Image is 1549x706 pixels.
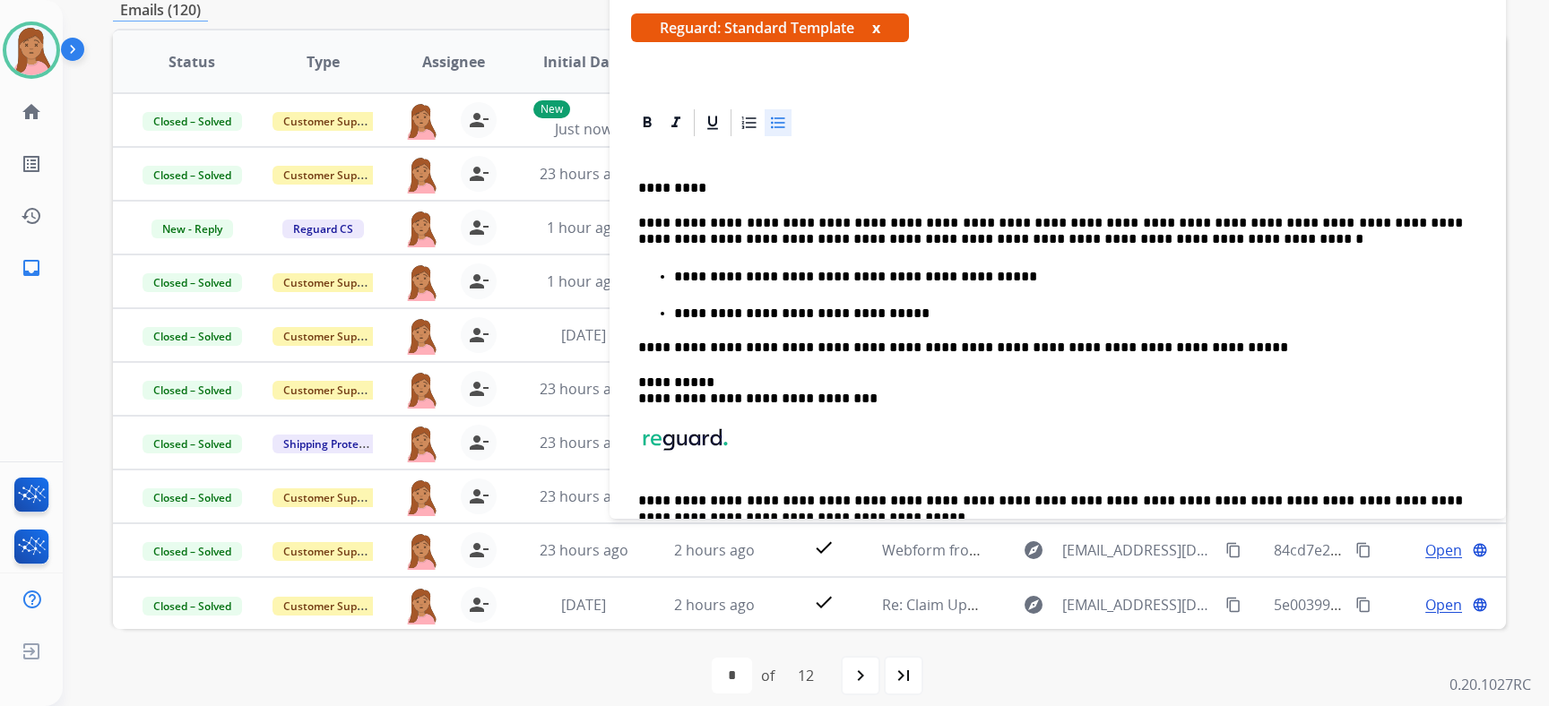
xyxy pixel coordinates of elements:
span: Webform from [EMAIL_ADDRESS][DOMAIN_NAME] on [DATE] [882,540,1288,560]
span: Initial Date [543,51,624,73]
img: agent-avatar [403,263,439,301]
span: Closed – Solved [143,273,242,292]
div: Italic [662,109,689,136]
span: 1 hour ago [547,271,620,291]
span: [DATE] [561,325,606,345]
img: agent-avatar [403,532,439,570]
img: agent-avatar [403,317,439,355]
mat-icon: language [1472,542,1488,558]
span: Type [307,51,340,73]
span: Closed – Solved [143,381,242,400]
span: Customer Support [273,542,389,561]
span: Assignee [422,51,485,73]
mat-icon: person_remove [468,432,489,453]
img: agent-avatar [403,587,439,624]
span: 84cd7e28-cd90-4470-84f9-c0a36561448f [1274,540,1542,560]
div: Bold [634,109,661,136]
span: Closed – Solved [143,166,242,185]
mat-icon: person_remove [468,271,489,292]
span: 23 hours ago [540,164,628,184]
mat-icon: person_remove [468,378,489,400]
mat-icon: language [1472,597,1488,613]
span: Reguard: Standard Template [631,13,909,42]
div: 12 [783,658,828,693]
span: Customer Support [273,166,389,185]
span: Reguard CS [282,220,364,238]
mat-icon: person_remove [468,109,489,131]
img: avatar [6,25,56,75]
span: Customer Support [273,327,389,346]
span: Open [1425,539,1462,561]
div: Bullet List [765,109,792,136]
span: Closed – Solved [143,597,242,616]
p: New [533,100,570,118]
span: [DATE] [561,595,606,615]
span: 23 hours ago [540,486,628,506]
span: Status [169,51,215,73]
mat-icon: person_remove [468,217,489,238]
mat-icon: last_page [893,665,914,686]
img: agent-avatar [403,425,439,462]
button: x [872,17,880,39]
span: Re: Claim Update: Parts ordered for repair [882,595,1168,615]
mat-icon: content_copy [1225,597,1242,613]
mat-icon: list_alt [21,153,42,175]
mat-icon: explore [1023,594,1044,616]
mat-icon: check [813,591,835,613]
span: 1 hour ago [547,218,620,237]
span: 2 hours ago [674,595,755,615]
mat-icon: history [21,205,42,227]
span: Customer Support [273,273,389,292]
span: 23 hours ago [540,540,628,560]
mat-icon: person_remove [468,163,489,185]
img: agent-avatar [403,478,439,516]
span: New - Reply [151,220,233,238]
span: 2 hours ago [674,540,755,560]
span: Customer Support [273,597,389,616]
div: Ordered List [736,109,763,136]
mat-icon: content_copy [1355,542,1372,558]
div: Underline [699,109,726,136]
mat-icon: navigate_next [850,665,871,686]
mat-icon: person_remove [468,324,489,346]
span: Customer Support [273,488,389,507]
span: 23 hours ago [540,433,628,452]
img: agent-avatar [403,371,439,409]
span: Closed – Solved [143,435,242,453]
span: Shipping Protection [273,435,395,453]
mat-icon: explore [1023,539,1044,561]
mat-icon: person_remove [468,486,489,507]
span: Customer Support [273,112,389,131]
img: agent-avatar [403,102,439,140]
span: Closed – Solved [143,488,242,507]
span: Closed – Solved [143,542,242,561]
span: Just now [555,119,612,139]
img: agent-avatar [403,210,439,247]
span: 23 hours ago [540,379,628,399]
img: agent-avatar [403,156,439,194]
mat-icon: home [21,101,42,123]
mat-icon: content_copy [1355,597,1372,613]
mat-icon: person_remove [468,594,489,616]
p: 0.20.1027RC [1449,674,1531,695]
mat-icon: check [813,537,835,558]
mat-icon: inbox [21,257,42,279]
span: Open [1425,594,1462,616]
span: Customer Support [273,381,389,400]
span: 5e003993-f424-4c89-8727-69bd325d77ca [1274,595,1547,615]
span: Closed – Solved [143,327,242,346]
span: [EMAIL_ADDRESS][DOMAIN_NAME] [1062,539,1215,561]
mat-icon: content_copy [1225,542,1242,558]
div: of [761,665,774,686]
span: [EMAIL_ADDRESS][DOMAIN_NAME] [1062,594,1215,616]
span: Closed – Solved [143,112,242,131]
mat-icon: person_remove [468,539,489,561]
